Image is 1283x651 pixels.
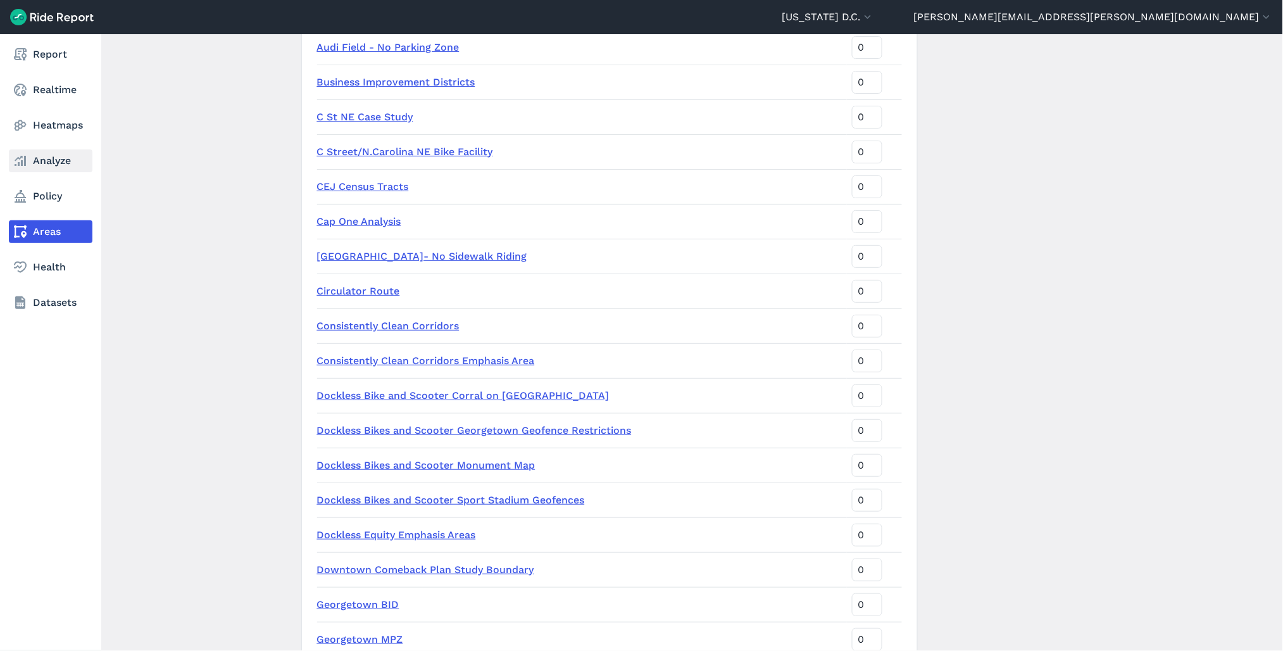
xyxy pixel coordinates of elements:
a: Downtown Comeback Plan Study Boundary [317,564,534,576]
a: Datasets [9,291,92,314]
a: Dockless Bikes and Scooter Sport Stadium Geofences [317,494,585,506]
a: Heatmaps [9,114,92,137]
a: Policy [9,185,92,208]
a: Dockless Bikes and Scooter Monument Map [317,459,535,471]
a: Consistently Clean Corridors Emphasis Area [317,355,535,367]
a: Dockless Bike and Scooter Corral on [GEOGRAPHIC_DATA] [317,389,610,401]
a: Areas [9,220,92,243]
a: Realtime [9,79,92,101]
a: Analyze [9,149,92,172]
a: Dockless Bikes and Scooter Georgetown Geofence Restrictions [317,424,632,436]
button: [PERSON_NAME][EMAIL_ADDRESS][PERSON_NAME][DOMAIN_NAME] [914,9,1273,25]
button: [US_STATE] D.C. [782,9,874,25]
a: [GEOGRAPHIC_DATA]- No Sidewalk Riding [317,250,527,262]
a: Business Improvement Districts [317,76,475,88]
a: Circulator Route [317,285,400,297]
a: Health [9,256,92,279]
a: Georgetown MPZ [317,633,403,645]
a: CEJ Census Tracts [317,180,409,193]
a: Dockless Equity Emphasis Areas [317,529,476,541]
a: C Street/N.Carolina NE Bike Facility [317,146,493,158]
a: Report [9,43,92,66]
img: Ride Report [10,9,94,25]
a: Audi Field - No Parking Zone [317,41,460,53]
a: Cap One Analysis [317,215,401,227]
a: Consistently Clean Corridors [317,320,460,332]
a: Georgetown BID [317,598,399,610]
a: C St NE Case Study [317,111,413,123]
